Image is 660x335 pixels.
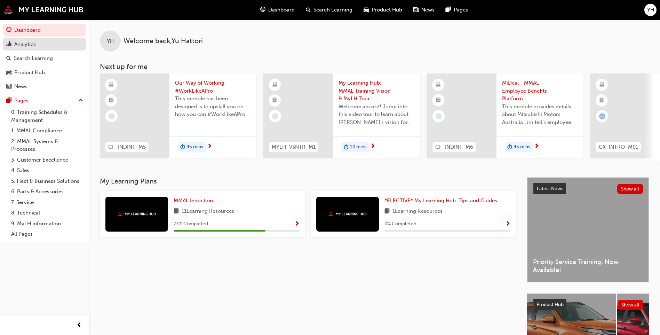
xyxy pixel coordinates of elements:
[599,113,605,119] span: learningRecordVerb_ATTEMPT-icon
[118,212,156,216] img: mmal
[502,103,578,126] span: This module provides details about Mitsubishi Motors Australia Limited’s employee benefits platfo...
[255,3,300,17] a: guage-iconDashboard
[175,95,251,118] span: This module has been designed is to upskill you on how you can #WorkLikeAPro at Mitsubishi Motors...
[14,69,45,77] div: Product Hub
[182,207,234,216] span: 11 Learning Resources
[272,80,277,89] span: learningResourceType_ELEARNING-icon
[618,300,644,310] button: Show all
[8,229,86,240] a: All Pages
[186,143,203,151] span: 45 mins
[3,38,86,51] a: Analytics
[109,96,114,105] span: booktick-icon
[502,79,578,103] span: MiDeal - MMAL Employee Benefits Platform
[3,80,86,93] a: News
[3,94,86,107] button: Pages
[536,302,564,307] span: Product Hub
[339,79,414,103] span: My Learning Hub: MMAL Training Vision & MyLH Tour (Elective)
[174,207,179,216] span: book-icon
[14,97,29,105] div: Pages
[384,197,497,204] span: *ELECTIVE* My Learning Hub: Tips and Guides
[384,220,416,228] span: 0 % Completed
[8,165,86,176] a: 4. Sales
[372,6,402,14] span: Product Hub
[408,3,440,17] a: news-iconNews
[328,212,367,216] img: mmal
[14,54,53,62] div: Search Learning
[109,80,114,89] span: learningResourceType_ELEARNING-icon
[8,197,86,208] a: 7. Service
[109,113,115,119] span: learningRecordVerb_NONE-icon
[533,258,643,274] span: Priority Service Training: Now Available!
[436,96,441,105] span: booktick-icon
[89,63,660,71] h3: Next up for me
[514,143,530,151] span: 45 mins
[174,220,208,228] span: 73 % Completed
[8,218,86,229] a: 9. MyLH Information
[14,83,27,91] div: News
[8,208,86,218] a: 8. Technical
[344,143,349,152] span: duration-icon
[306,6,311,14] span: search-icon
[175,79,251,95] span: Our Way of Working - #WorkLikeAPro
[77,321,82,330] span: prev-icon
[8,107,86,125] a: 0. Training Schedules & Management
[100,177,516,185] h3: My Learning Plans
[358,3,408,17] a: car-iconProduct Hub
[174,197,216,205] a: MMAL Induction
[384,197,500,205] a: *ELECTIVE* My Learning Hub: Tips and Guides
[534,143,539,150] span: next-icon
[3,66,86,79] a: Product Hub
[260,6,265,14] span: guage-icon
[6,27,11,33] span: guage-icon
[599,143,638,151] span: CX_INTRO_M01
[78,96,83,105] span: up-icon
[527,177,649,282] a: Latest NewsShow allPriority Service Training: Now Available!
[617,184,643,194] button: Show all
[537,186,563,192] span: Latest News
[427,73,583,158] a: CF_INDINT_M6MiDeal - MMAL Employee Benefits PlatformThis module provides details about Mitsubishi...
[505,221,510,227] span: Show Progress
[3,24,86,37] a: Dashboard
[3,5,84,14] img: mmal
[454,6,468,14] span: Pages
[392,207,443,216] span: 1 Learning Resources
[446,6,451,14] span: pages-icon
[644,4,657,16] button: YH
[647,6,654,14] span: YH
[294,221,300,227] span: Show Progress
[599,96,604,105] span: booktick-icon
[300,3,358,17] a: search-iconSearch Learning
[435,143,473,151] span: CF_INDINT_M6
[370,143,375,150] span: next-icon
[436,80,441,89] span: learningResourceType_ELEARNING-icon
[3,52,86,65] a: Search Learning
[6,55,11,62] span: search-icon
[505,220,510,228] button: Show Progress
[207,143,212,150] span: next-icon
[440,3,474,17] a: pages-iconPages
[8,136,86,155] a: 2. MMAL Systems & Processes
[364,6,369,14] span: car-icon
[124,37,203,45] span: Welcome back , Yu Hattori
[413,6,419,14] span: news-icon
[599,80,604,89] span: learningResourceType_ELEARNING-icon
[436,113,442,119] span: learningRecordVerb_NONE-icon
[533,183,643,194] a: Latest NewsShow all
[174,197,213,204] span: MMAL Induction
[6,70,11,76] span: car-icon
[384,207,390,216] span: book-icon
[8,176,86,187] a: 5. Fleet & Business Solutions
[14,40,36,48] div: Analytics
[272,143,316,151] span: MYLH_VSNTR_M1
[107,37,114,45] span: YH
[421,6,435,14] span: News
[8,125,86,136] a: 1. MMAL Compliance
[268,6,295,14] span: Dashboard
[350,143,366,151] span: 10 mins
[108,143,146,151] span: CF_INDINT_M5
[6,84,11,90] span: news-icon
[8,186,86,197] a: 6. Parts & Accessories
[533,299,643,310] a: Product HubShow all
